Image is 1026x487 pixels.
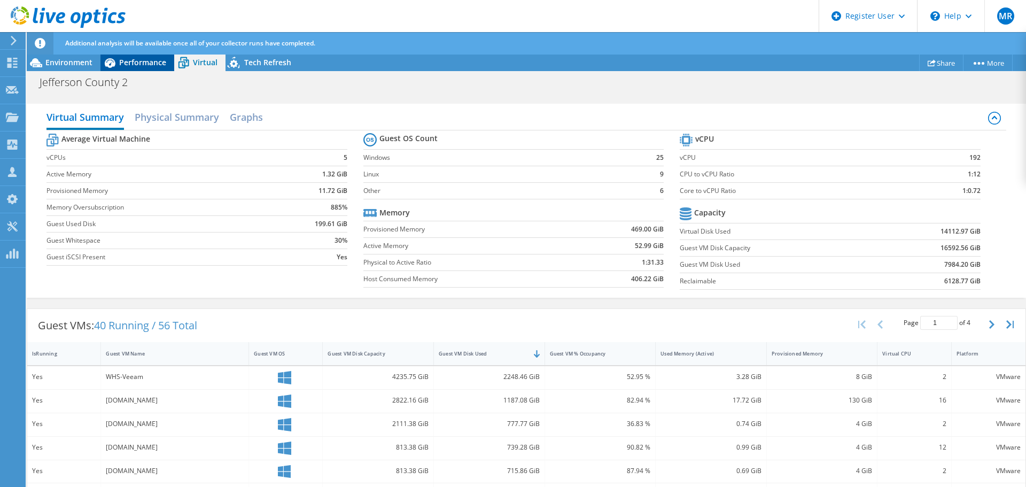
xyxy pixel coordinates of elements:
[969,152,981,163] b: 192
[35,76,144,88] h1: Jefferson County 2
[941,226,981,237] b: 14112.97 GiB
[363,185,636,196] label: Other
[193,57,217,67] span: Virtual
[46,185,275,196] label: Provisioned Memory
[930,11,940,21] svg: \n
[328,395,429,406] div: 2822.16 GiB
[46,169,275,180] label: Active Memory
[772,371,873,383] div: 8 GiB
[119,57,166,67] span: Performance
[363,169,636,180] label: Linux
[882,350,933,357] div: Virtual CPU
[941,243,981,253] b: 16592.56 GiB
[550,371,651,383] div: 52.95 %
[439,418,540,430] div: 777.77 GiB
[656,152,664,163] b: 25
[680,152,912,163] label: vCPU
[337,252,347,262] b: Yes
[32,442,96,453] div: Yes
[680,185,912,196] label: Core to vCPU Ratio
[944,276,981,287] b: 6128.77 GiB
[642,257,664,268] b: 1:31.33
[957,395,1021,406] div: VMware
[106,418,244,430] div: [DOMAIN_NAME]
[680,169,912,180] label: CPU to vCPU Ratio
[244,57,291,67] span: Tech Refresh
[550,442,651,453] div: 90.82 %
[660,350,749,357] div: Used Memory (Active)
[944,259,981,270] b: 7984.20 GiB
[962,185,981,196] b: 1:0.72
[45,57,92,67] span: Environment
[772,418,873,430] div: 4 GiB
[318,185,347,196] b: 11.72 GiB
[135,106,219,128] h2: Physical Summary
[680,259,876,270] label: Guest VM Disk Used
[230,106,263,128] h2: Graphs
[32,465,96,477] div: Yes
[967,318,970,327] span: 4
[363,257,577,268] label: Physical to Active Ratio
[315,219,347,229] b: 199.61 GiB
[106,371,244,383] div: WHS-Veeam
[46,235,275,246] label: Guest Whitespace
[920,316,958,330] input: jump to page
[550,418,651,430] div: 36.83 %
[631,224,664,235] b: 469.00 GiB
[106,350,231,357] div: Guest VM Name
[772,350,860,357] div: Provisioned Memory
[439,371,540,383] div: 2248.46 GiB
[328,350,416,357] div: Guest VM Disk Capacity
[660,442,761,453] div: 0.99 GiB
[335,235,347,246] b: 30%
[379,207,410,218] b: Memory
[772,465,873,477] div: 4 GiB
[32,350,83,357] div: IsRunning
[363,224,577,235] label: Provisioned Memory
[363,152,636,163] label: Windows
[46,219,275,229] label: Guest Used Disk
[968,169,981,180] b: 1:12
[882,442,946,453] div: 12
[379,133,438,144] b: Guest OS Count
[439,395,540,406] div: 1187.08 GiB
[882,395,946,406] div: 16
[882,418,946,430] div: 2
[660,371,761,383] div: 3.28 GiB
[919,55,963,71] a: Share
[660,418,761,430] div: 0.74 GiB
[106,465,244,477] div: [DOMAIN_NAME]
[957,418,1021,430] div: VMware
[27,309,208,342] div: Guest VMs:
[439,465,540,477] div: 715.86 GiB
[957,442,1021,453] div: VMware
[882,465,946,477] div: 2
[363,274,577,284] label: Host Consumed Memory
[957,350,1008,357] div: Platform
[957,371,1021,383] div: VMware
[660,185,664,196] b: 6
[32,395,96,406] div: Yes
[439,442,540,453] div: 739.28 GiB
[328,371,429,383] div: 4235.75 GiB
[680,243,876,253] label: Guest VM Disk Capacity
[363,241,577,251] label: Active Memory
[660,169,664,180] b: 9
[94,318,197,333] span: 40 Running / 56 Total
[660,395,761,406] div: 17.72 GiB
[882,371,946,383] div: 2
[772,442,873,453] div: 4 GiB
[904,316,970,330] span: Page of
[106,442,244,453] div: [DOMAIN_NAME]
[46,202,275,213] label: Memory Oversubscription
[254,350,305,357] div: Guest VM OS
[550,350,638,357] div: Guest VM % Occupancy
[694,207,726,218] b: Capacity
[631,274,664,284] b: 406.22 GiB
[32,371,96,383] div: Yes
[328,442,429,453] div: 813.38 GiB
[680,276,876,287] label: Reclaimable
[635,241,664,251] b: 52.99 GiB
[106,395,244,406] div: [DOMAIN_NAME]
[997,7,1014,25] span: MR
